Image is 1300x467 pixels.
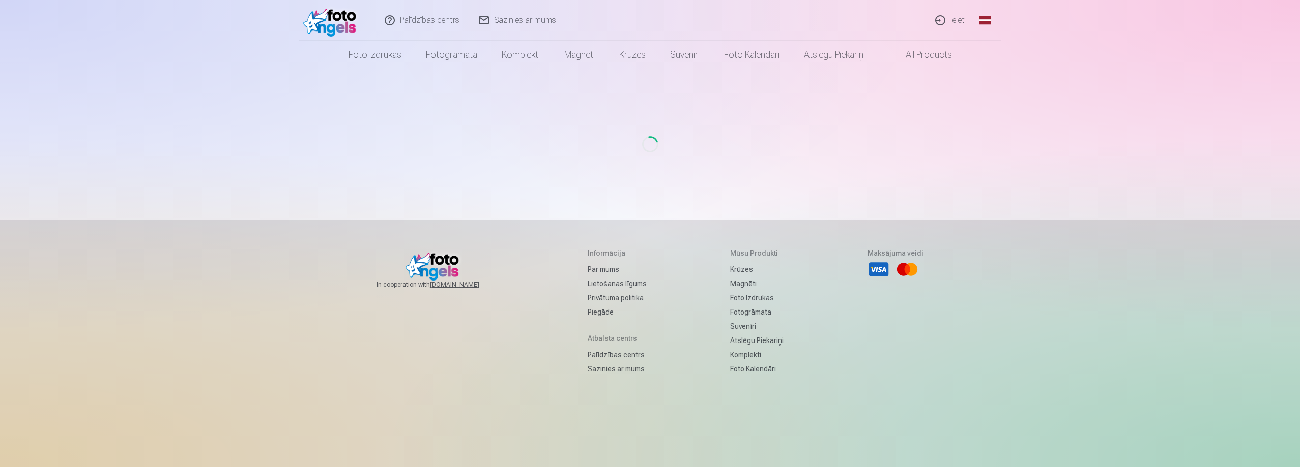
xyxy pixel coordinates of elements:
h5: Informācija [588,248,647,258]
a: Krūzes [730,262,784,276]
a: Magnēti [552,41,607,69]
li: Visa [868,258,890,281]
a: Suvenīri [658,41,712,69]
a: Krūzes [607,41,658,69]
a: Foto izdrukas [336,41,414,69]
a: Fotogrāmata [730,305,784,319]
a: Fotogrāmata [414,41,489,69]
a: Foto izdrukas [730,291,784,305]
a: Magnēti [730,276,784,291]
a: Komplekti [489,41,552,69]
a: Piegāde [588,305,647,319]
a: [DOMAIN_NAME] [430,281,504,289]
li: Mastercard [896,258,918,281]
a: Palīdzības centrs [588,348,647,362]
h5: Atbalsta centrs [588,333,647,344]
img: /fa1 [303,4,362,37]
a: Atslēgu piekariņi [792,41,877,69]
a: Lietošanas līgums [588,276,647,291]
span: In cooperation with [377,281,504,289]
a: Foto kalendāri [730,362,784,376]
a: Privātuma politika [588,291,647,305]
a: Foto kalendāri [712,41,792,69]
a: Atslēgu piekariņi [730,333,784,348]
a: All products [877,41,964,69]
a: Suvenīri [730,319,784,333]
a: Par mums [588,262,647,276]
a: Sazinies ar mums [588,362,647,376]
h5: Mūsu produkti [730,248,784,258]
a: Komplekti [730,348,784,362]
h5: Maksājuma veidi [868,248,923,258]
